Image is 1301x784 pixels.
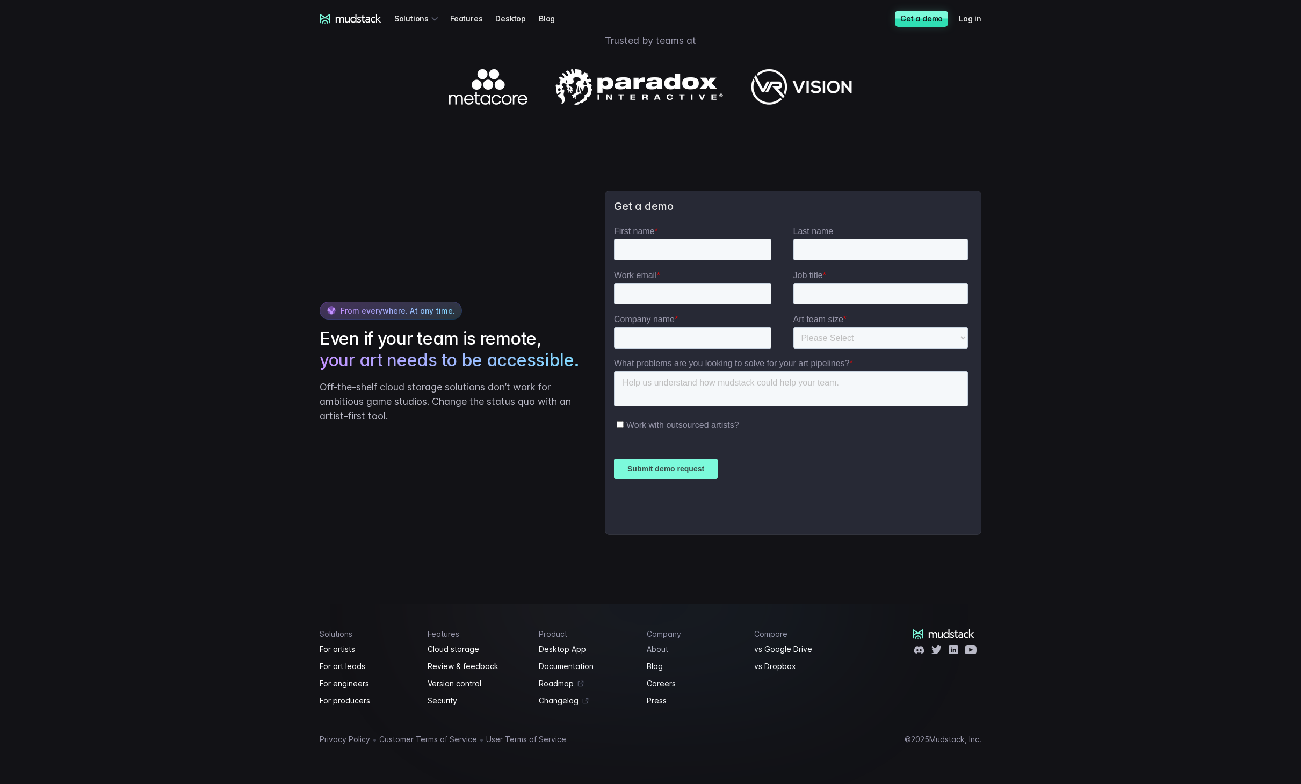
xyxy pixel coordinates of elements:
[913,629,974,639] a: mudstack logo
[647,660,742,673] a: Blog
[754,643,849,656] a: vs Google Drive
[320,380,583,423] p: Off-the-shelf cloud storage solutions don’t work for ambitious game studios. Change the status qu...
[495,9,539,28] a: Desktop
[320,643,415,656] a: For artists
[428,629,526,638] h4: Features
[428,643,526,656] a: Cloud storage
[539,629,634,638] h4: Product
[428,677,526,690] a: Version control
[320,350,579,371] span: your art needs to be accessible.
[320,660,415,673] a: For art leads
[647,629,742,638] h4: Company
[539,643,634,656] a: Desktop App
[428,660,526,673] a: Review & feedback
[428,694,526,707] a: Security
[647,643,742,656] a: About
[647,694,742,707] a: Press
[754,629,849,638] h4: Compare
[394,9,442,28] div: Solutions
[539,660,634,673] a: Documentation
[539,9,568,28] a: Blog
[449,69,852,105] img: Logos of companies using mudstack.
[320,328,583,371] h2: Even if your team is remote,
[274,33,1027,48] p: Trusted by teams at
[895,11,948,27] a: Get a demo
[479,734,484,745] span: •
[450,9,495,28] a: Features
[341,306,455,315] span: From everywhere. At any time.
[320,14,381,24] a: mudstack logo
[647,677,742,690] a: Careers
[379,733,477,746] a: Customer Terms of Service
[614,200,972,213] h3: Get a demo
[320,694,415,707] a: For producers
[320,629,415,638] h4: Solutions
[959,9,994,28] a: Log in
[486,733,566,746] a: User Terms of Service
[320,733,370,746] a: Privacy Policy
[905,735,981,744] div: © 2025 Mudstack, Inc.
[320,677,415,690] a: For engineers
[539,677,634,690] a: Roadmap
[754,660,849,673] a: vs Dropbox
[539,694,634,707] a: Changelog
[614,226,972,526] iframe: Form 2
[372,734,377,745] span: •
